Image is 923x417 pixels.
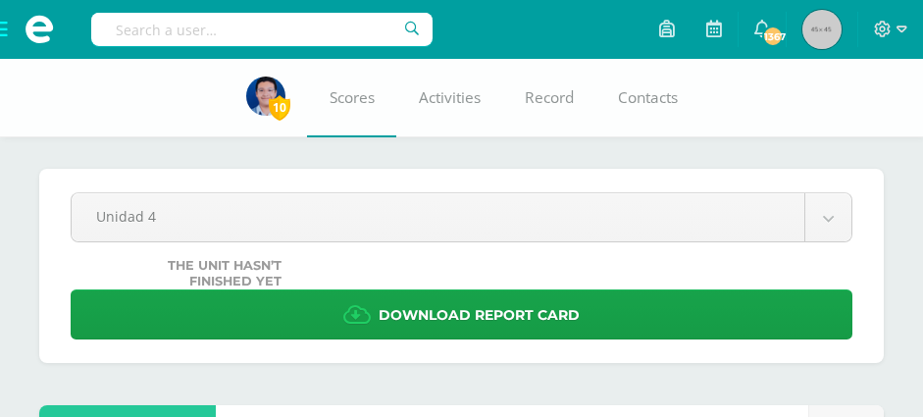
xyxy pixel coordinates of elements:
input: Search a user… [91,13,433,46]
a: Scores [307,59,396,137]
span: Unidad 4 [96,193,780,239]
span: Record [525,87,574,108]
span: Scores [330,87,375,108]
span: Contacts [618,87,678,108]
span: 10 [269,95,290,120]
span: The unit hasn’t finished yet [168,258,282,289]
a: Download report card [71,289,852,339]
span: 1367 [762,26,784,47]
a: Record [502,59,595,137]
span: Download report card [379,291,580,339]
a: Contacts [595,59,699,137]
span: Activities [419,87,481,108]
img: 45x45 [802,10,842,49]
img: e19e236b26c8628caae8f065919779ad.png [246,77,285,116]
a: Unidad 4 [72,193,851,241]
a: Activities [396,59,502,137]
